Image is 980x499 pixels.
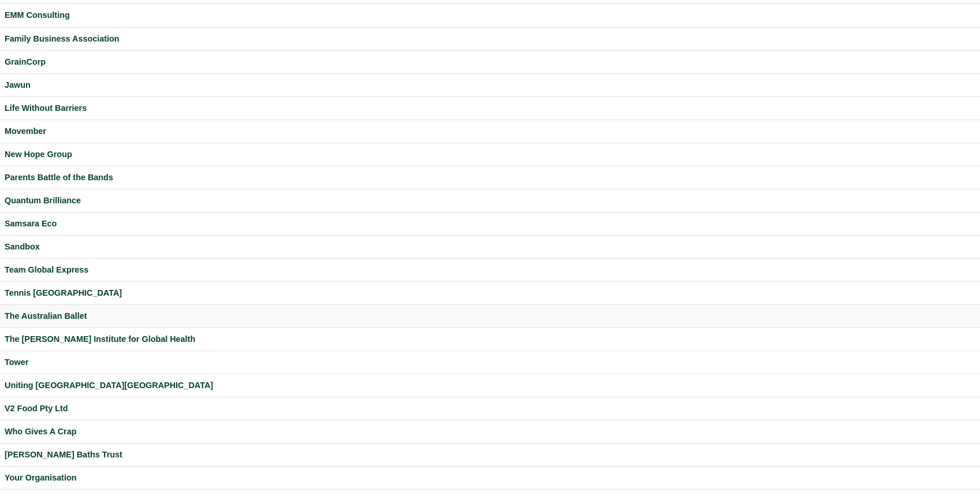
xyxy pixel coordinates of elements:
[5,79,975,92] a: Jawun
[5,425,975,438] a: Who Gives A Crap
[5,217,975,230] a: Samsara Eco
[5,194,975,207] a: Quantum Brilliance
[5,402,975,415] a: V2 Food Pty Ltd
[5,125,975,138] a: Movember
[5,32,975,46] a: Family Business Association
[5,263,975,277] a: Team Global Express
[5,148,975,161] a: New Hope Group
[5,286,975,300] a: Tennis [GEOGRAPHIC_DATA]
[5,356,975,369] a: Tower
[5,9,975,22] a: EMM Consulting
[5,310,975,323] a: The Australian Ballet
[5,102,975,115] a: Life Without Barriers
[5,333,975,346] a: The [PERSON_NAME] Institute for Global Health
[5,379,975,392] a: Uniting [GEOGRAPHIC_DATA][GEOGRAPHIC_DATA]
[5,240,975,254] a: Sandbox
[5,471,975,485] a: Your Organisation
[5,448,975,461] a: [PERSON_NAME] Baths Trust
[5,55,975,69] a: GrainCorp
[5,171,975,184] a: Parents Battle of the Bands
